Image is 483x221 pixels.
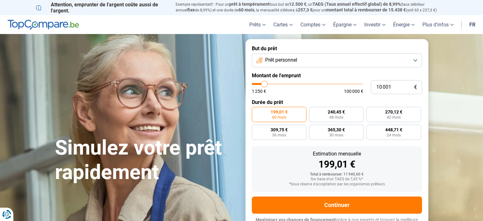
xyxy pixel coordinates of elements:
[271,128,288,132] span: 309,75 €
[360,15,389,34] a: Investir
[252,45,422,52] label: But du prêt
[385,110,402,114] span: 270,12 €
[297,15,329,34] a: Comptes
[329,133,343,137] span: 30 mois
[419,15,458,34] a: Plus d'infos
[271,110,288,114] span: 199,01 €
[328,128,345,132] span: 365,30 €
[265,57,297,64] span: Prêt personnel
[466,15,479,34] a: fr
[252,99,422,105] label: Durée du prêt
[329,15,360,34] a: Épargne
[229,2,270,7] span: prêt à tempérament
[257,160,417,169] div: 199,01 €
[238,7,254,12] span: 60 mois
[289,2,306,7] span: 12.500 €
[389,15,419,34] a: Énergie
[36,2,168,14] p: Attention, emprunter de l'argent coûte aussi de l'argent.
[312,2,401,7] span: TAEG (Taux annuel effectif global) de 8,99%
[272,133,286,137] span: 36 mois
[329,115,343,119] span: 48 mois
[414,85,417,90] span: €
[385,128,402,132] span: 448,71 €
[252,73,422,79] label: Montant de l'emprunt
[272,115,286,119] span: 60 mois
[387,133,401,137] span: 24 mois
[270,15,297,34] a: Cartes
[387,115,401,119] span: 42 mois
[245,15,270,34] a: Prêts
[55,136,238,185] h1: Simulez votre prêt rapidement
[298,7,312,12] span: 257,3 €
[187,7,195,12] span: fixe
[252,89,266,93] span: 1 250 €
[257,151,417,156] div: Estimation mensuelle
[252,197,422,214] button: Continuer
[176,2,447,13] p: Exemple représentatif : Pour un tous but de , un (taux débiteur annuel de 8,99%) et une durée de ...
[326,7,406,12] span: montant total à rembourser de 15.438 €
[252,53,422,67] button: Prêt personnel
[257,177,417,182] div: Sur base d'un TAEG de 7,45 %*
[257,172,417,177] div: Total à rembourser: 11 940,60 €
[257,182,417,187] div: *Sous réserve d'acceptation par les organismes prêteurs
[328,110,345,114] span: 240,45 €
[8,20,79,30] img: TopCompare
[344,89,363,93] span: 100 000 €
